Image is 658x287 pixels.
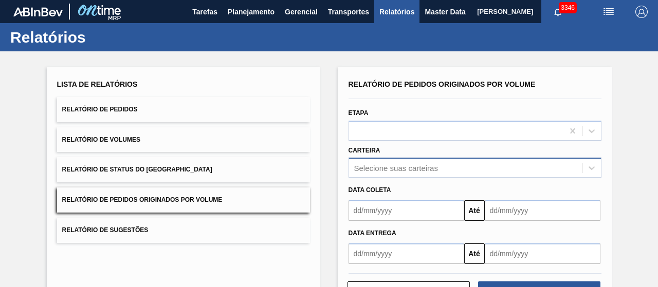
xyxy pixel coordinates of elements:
[349,109,369,117] label: Etapa
[485,200,600,221] input: dd/mm/yyyy
[62,166,212,173] span: Relatório de Status do [GEOGRAPHIC_DATA]
[62,136,140,143] span: Relatório de Volumes
[328,6,369,18] span: Transportes
[485,243,600,264] input: dd/mm/yyyy
[62,106,138,113] span: Relatório de Pedidos
[602,6,615,18] img: userActions
[349,229,396,237] span: Data entrega
[635,6,648,18] img: Logout
[425,6,465,18] span: Master Data
[464,200,485,221] button: Até
[57,97,310,122] button: Relatório de Pedidos
[349,243,464,264] input: dd/mm/yyyy
[228,6,275,18] span: Planejamento
[10,31,193,43] h1: Relatórios
[62,196,223,203] span: Relatório de Pedidos Originados por Volume
[349,200,464,221] input: dd/mm/yyyy
[57,127,310,152] button: Relatório de Volumes
[349,80,536,88] span: Relatório de Pedidos Originados por Volume
[192,6,217,18] span: Tarefas
[57,80,138,88] span: Lista de Relatórios
[285,6,318,18] span: Gerencial
[354,164,438,173] div: Selecione suas carteiras
[57,218,310,243] button: Relatório de Sugestões
[62,226,149,234] span: Relatório de Sugestões
[349,186,391,194] span: Data coleta
[379,6,414,18] span: Relatórios
[349,147,380,154] label: Carteira
[541,5,574,19] button: Notificações
[57,187,310,213] button: Relatório de Pedidos Originados por Volume
[13,7,63,16] img: TNhmsLtSVTkK8tSr43FrP2fwEKptu5GPRR3wAAAABJRU5ErkJggg==
[57,157,310,182] button: Relatório de Status do [GEOGRAPHIC_DATA]
[464,243,485,264] button: Até
[559,2,577,13] span: 3346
